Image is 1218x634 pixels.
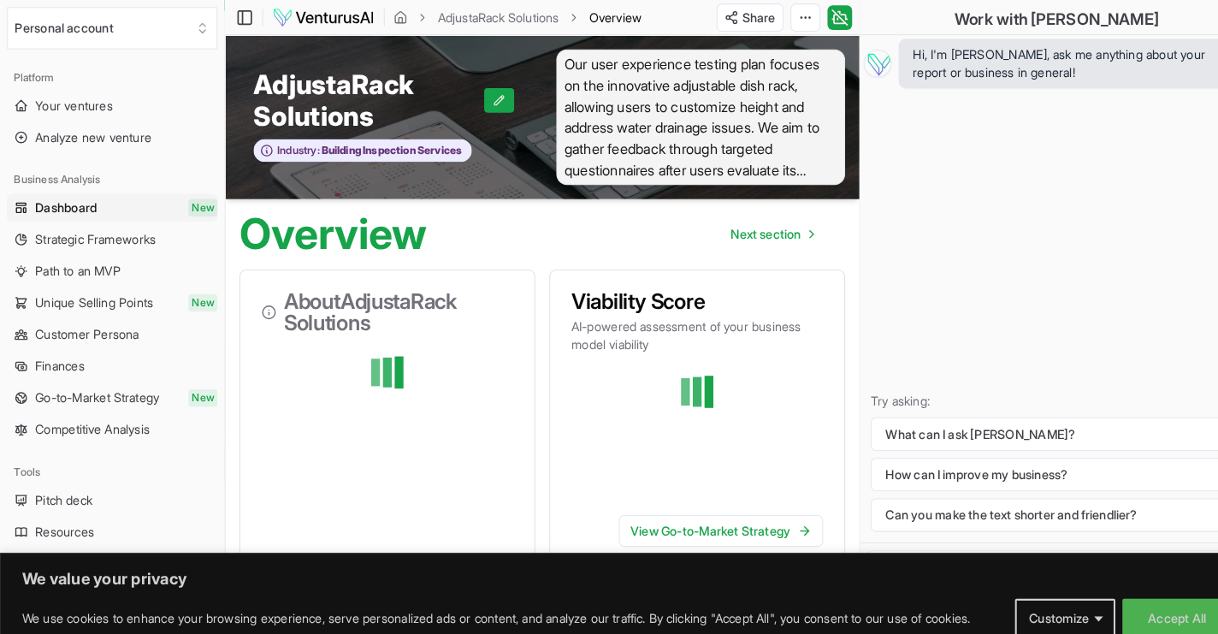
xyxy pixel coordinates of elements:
button: Select an organization [7,7,211,48]
span: AdjustaRack Solutions [246,67,470,128]
button: Industry:Building Inspection Services [246,135,458,158]
span: New [183,378,211,395]
span: New [183,193,211,210]
div: Tools [7,445,211,472]
span: Finances [34,347,82,364]
a: Competitive Analysis [7,404,211,431]
span: Hi, I'm [PERSON_NAME], ask me anything about your report or business in general! [887,44,1194,79]
a: Analyze new venture [7,120,211,147]
span: Our user experience testing plan focuses on the innovative adjustable dish rack, allowing users t... [541,48,821,180]
button: Customize [986,582,1084,619]
a: Go to next page [696,210,804,245]
span: Analyze new venture [34,125,147,142]
h2: Work with [PERSON_NAME] [927,7,1126,31]
p: Try asking: [846,382,1208,399]
a: AdjustaRack Solutions [425,9,543,26]
span: Share [721,9,754,26]
p: We use cookies to enhance your browsing experience, serve personalized ads or content, and analyz... [21,590,943,611]
nav: breadcrumb [382,9,624,26]
nav: pagination [696,210,804,245]
span: Customer Persona [34,317,135,334]
a: Pitch deck [7,472,211,500]
a: Resources [7,503,211,530]
h1: Overview [233,207,415,248]
button: Can you make the text shorter and friendlier? [846,484,1208,517]
span: Pitch deck [34,477,90,495]
span: Strategic Frameworks [34,224,151,241]
span: Your ventures [34,94,109,111]
span: Next section [710,219,778,236]
button: Share [696,3,761,31]
img: logo [264,7,364,27]
div: Business Analysis [7,161,211,188]
span: Dashboard [34,193,94,210]
h3: Viability Score [555,283,800,304]
span: Overview [572,9,624,26]
h3: About AdjustaRack Solutions [254,283,499,324]
a: Customer Persona [7,311,211,339]
button: What can I ask [PERSON_NAME]? [846,406,1208,438]
span: Industry: [269,139,310,153]
span: New [183,286,211,303]
p: We value your privacy [21,553,1197,573]
span: Path to an MVP [34,255,117,272]
span: Go-to-Market Strategy [34,378,155,395]
span: Competitive Analysis [34,409,145,426]
a: Finances [7,342,211,370]
a: Path to an MVP [7,250,211,277]
a: DashboardNew [7,188,211,216]
span: Resources [34,508,92,525]
span: Building Inspection Services [310,139,449,153]
div: Platform [7,62,211,89]
a: Strategic Frameworks [7,219,211,246]
a: Go-to-Market StrategyNew [7,373,211,400]
button: Accept All [1091,582,1197,619]
p: AI-powered assessment of your business model viability [555,309,800,343]
span: Unique Selling Points [34,286,149,303]
a: View Go-to-Market Strategy [601,501,800,531]
img: Vera [839,48,866,75]
button: How can I improve my business? [846,445,1208,477]
a: Your ventures [7,89,211,116]
a: Unique Selling PointsNew [7,281,211,308]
